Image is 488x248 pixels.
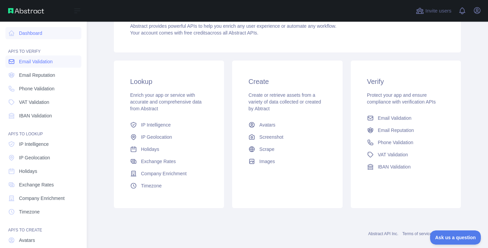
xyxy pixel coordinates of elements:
[141,182,162,189] span: Timezone
[378,115,411,121] span: Email Validation
[130,30,258,36] span: Your account comes with across all Abstract APIs.
[19,195,65,202] span: Company Enrichment
[184,30,207,36] span: free credits
[378,163,411,170] span: IBAN Validation
[141,134,172,140] span: IP Geolocation
[5,138,81,150] a: IP Intelligence
[5,179,81,191] a: Exchange Rates
[19,58,53,65] span: Email Validation
[430,230,481,245] iframe: Toggle Customer Support
[127,131,210,143] a: IP Geolocation
[5,152,81,164] a: IP Geolocation
[5,219,81,233] div: API'S TO CREATE
[5,234,81,246] a: Avatars
[368,231,399,236] a: Abstract API Inc.
[378,151,408,158] span: VAT Validation
[19,85,55,92] span: Phone Validation
[5,55,81,68] a: Email Validation
[19,168,37,175] span: Holidays
[141,121,171,128] span: IP Intelligence
[259,121,275,128] span: Avatars
[414,5,453,16] button: Invite users
[5,96,81,108] a: VAT Validation
[367,77,445,86] h3: Verify
[246,155,329,167] a: Images
[127,119,210,131] a: IP Intelligence
[19,72,55,78] span: Email Reputation
[19,208,40,215] span: Timezone
[127,180,210,192] a: Timezone
[248,77,326,86] h3: Create
[130,77,208,86] h3: Lookup
[246,119,329,131] a: Avatars
[127,167,210,180] a: Company Enrichment
[259,158,275,165] span: Images
[19,237,35,244] span: Avatars
[402,231,432,236] a: Terms of service
[8,8,44,14] img: Abstract API
[5,165,81,177] a: Holidays
[378,139,413,146] span: Phone Validation
[5,206,81,218] a: Timezone
[5,83,81,95] a: Phone Validation
[19,141,49,148] span: IP Intelligence
[246,143,329,155] a: Scrape
[5,110,81,122] a: IBAN Validation
[5,41,81,54] div: API'S TO VERIFY
[141,146,159,153] span: Holidays
[367,92,436,105] span: Protect your app and ensure compliance with verification APIs
[141,170,187,177] span: Company Enrichment
[5,69,81,81] a: Email Reputation
[248,92,321,111] span: Create or retrieve assets from a variety of data collected or created by Abtract
[19,112,52,119] span: IBAN Validation
[364,161,447,173] a: IBAN Validation
[425,7,451,15] span: Invite users
[378,127,414,134] span: Email Reputation
[364,112,447,124] a: Email Validation
[246,131,329,143] a: Screenshot
[259,134,283,140] span: Screenshot
[127,155,210,167] a: Exchange Rates
[19,154,50,161] span: IP Geolocation
[5,123,81,137] div: API'S TO LOOKUP
[364,136,447,149] a: Phone Validation
[141,158,176,165] span: Exchange Rates
[19,99,49,106] span: VAT Validation
[19,181,54,188] span: Exchange Rates
[5,192,81,204] a: Company Enrichment
[127,143,210,155] a: Holidays
[130,92,202,111] span: Enrich your app or service with accurate and comprehensive data from Abstract
[259,146,274,153] span: Scrape
[364,124,447,136] a: Email Reputation
[364,149,447,161] a: VAT Validation
[130,23,337,29] span: Abstract provides powerful APIs to help you enrich any user experience or automate any workflow.
[5,27,81,39] a: Dashboard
